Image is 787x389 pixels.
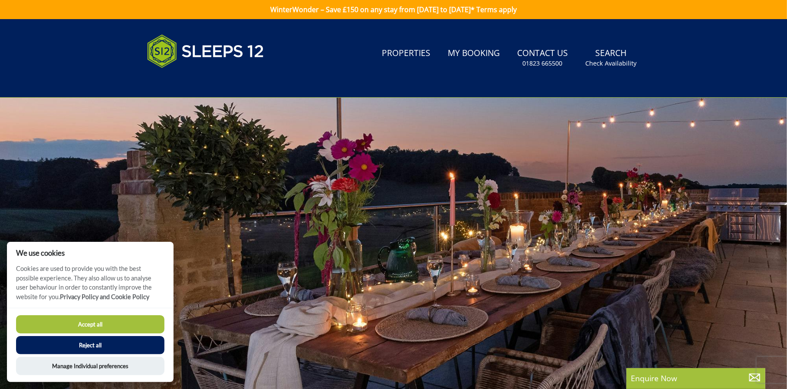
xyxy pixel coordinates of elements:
a: Properties [378,44,434,63]
img: Sleeps 12 [147,30,264,73]
a: Contact Us01823 665500 [514,44,571,72]
button: Manage Individual preferences [16,357,164,375]
p: Cookies are used to provide you with the best possible experience. They also allow us to analyse ... [7,264,174,308]
a: My Booking [444,44,503,63]
small: Check Availability [585,59,636,68]
h2: We use cookies [7,249,174,257]
a: SearchCheck Availability [582,44,640,72]
small: 01823 665500 [523,59,563,68]
p: Enquire Now [631,373,761,384]
button: Reject all [16,336,164,354]
a: Privacy Policy and Cookie Policy [60,293,149,300]
button: Accept all [16,315,164,333]
iframe: Customer reviews powered by Trustpilot [143,78,234,86]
